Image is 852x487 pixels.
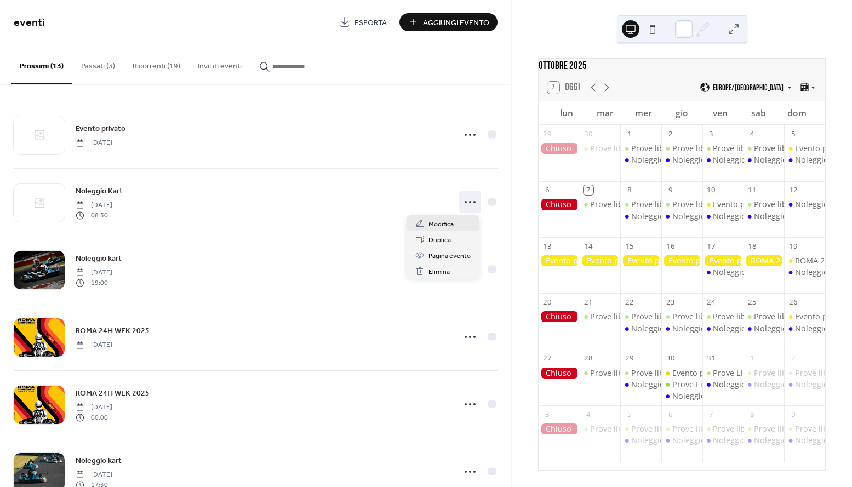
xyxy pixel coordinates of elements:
span: eventi [14,12,45,33]
div: Evento privato [702,255,744,266]
span: Noleggio Kart [76,186,123,197]
span: Pagina evento [428,250,471,262]
span: Aggiungi Evento [423,17,489,28]
div: Noleggio kart [620,323,661,334]
span: [DATE] [76,200,112,210]
div: Prove libere [672,143,717,154]
div: Noleggio kart [744,435,785,446]
div: Prove libere [672,199,717,210]
div: 2 [665,129,675,139]
div: Evento privato [661,255,702,266]
div: ROMA 24H WEK 2025 [744,255,785,266]
div: Prove libere [661,143,702,154]
div: 9 [665,185,675,195]
div: 22 [625,297,634,307]
div: Noleggio kart [754,323,804,334]
div: Prove libere [744,423,785,434]
div: Prove libere [590,199,635,210]
div: 16 [665,241,675,251]
div: Noleggio kart [713,323,763,334]
div: Evento privato [580,255,621,266]
div: 4 [747,129,757,139]
div: 6 [542,185,552,195]
div: Noleggio kart [784,435,825,446]
div: sab [740,101,778,125]
span: 19:00 [76,278,112,288]
div: Prove libere [702,311,744,322]
div: Noleggio kart [713,154,763,165]
div: Evento privato [702,199,744,210]
span: ROMA 24H WEK 2025 [76,388,150,399]
div: Noleggio kart [702,154,744,165]
a: ROMA 24H WEK 2025 [76,387,150,399]
div: 20 [542,297,552,307]
div: 12 [788,185,798,195]
div: Noleggio kart [702,267,744,278]
a: Aggiungi Evento [399,13,498,31]
div: Prove libere [580,368,621,379]
button: Prossimi (13) [11,44,72,84]
div: Prove libere [754,423,799,434]
div: Noleggio kart [672,154,723,165]
div: 17 [706,241,716,251]
div: Prove Libere [672,379,719,390]
button: Ricorrenti (19) [124,44,189,83]
div: 2 [788,353,798,363]
div: Noleggio kart [784,267,825,278]
div: Noleggio kart [713,211,763,222]
div: Prove libere [754,199,799,210]
div: Prove libere [784,368,825,379]
div: Noleggio kart [744,154,785,165]
button: Passati (3) [72,44,124,83]
div: Noleggio kart [620,379,661,390]
a: Noleggio Kart [76,185,123,197]
div: Chiuso [539,368,580,379]
span: 08:30 [76,210,112,220]
div: 28 [584,353,593,363]
div: Prove libere [744,368,785,379]
div: 10 [706,185,716,195]
div: Noleggio kart [661,211,702,222]
div: Noleggio kart [620,211,661,222]
div: Noleggio kart [620,154,661,165]
div: Noleggio kart [631,323,682,334]
div: lun [547,101,586,125]
div: Noleggio kart [672,211,723,222]
div: Noleggio kart [795,267,845,278]
div: 7 [584,185,593,195]
div: 24 [706,297,716,307]
div: Prove libere [795,423,840,434]
div: Evento privato [795,311,849,322]
div: Prove libere [754,311,799,322]
div: Noleggio kart [631,435,682,446]
div: Noleggio kart [661,391,702,402]
a: Noleggio kart [76,454,122,467]
div: Noleggio kart [713,379,763,390]
div: 9 [788,409,798,419]
div: 5 [625,409,634,419]
div: 4 [584,409,593,419]
div: ven [701,101,740,125]
div: dom [778,101,816,125]
div: Prove libere [631,143,676,154]
div: Prove libere [620,311,661,322]
div: Noleggio kart [744,211,785,222]
div: Noleggio kart [784,323,825,334]
div: Prove libere [620,423,661,434]
span: Esporta [354,17,387,28]
div: Chiuso [539,199,580,210]
div: Prove libere [754,368,799,379]
div: Prove libere [672,311,717,322]
div: mar [586,101,624,125]
span: ROMA 24H WEK 2025 [76,325,150,337]
span: [DATE] [76,403,112,412]
div: Noleggio kart [754,379,804,390]
div: Prove libere [702,423,744,434]
div: 8 [747,409,757,419]
div: 31 [706,353,716,363]
div: Prove libere [713,423,758,434]
div: Prove libere [713,143,758,154]
div: Prove libere [620,199,661,210]
div: gio [662,101,701,125]
div: Prove libere [661,199,702,210]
